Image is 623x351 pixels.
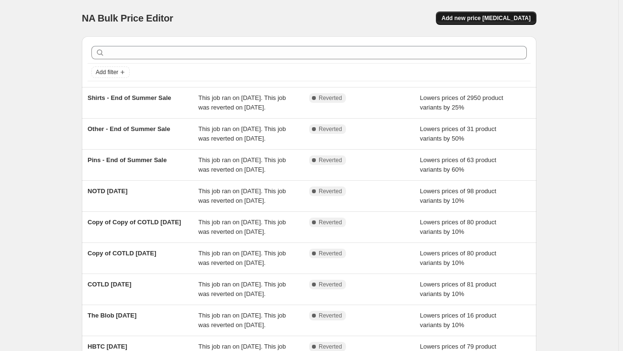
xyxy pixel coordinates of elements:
[420,281,497,297] span: Lowers prices of 81 product variants by 10%
[420,187,497,204] span: Lowers prices of 98 product variants by 10%
[319,187,342,195] span: Reverted
[420,125,497,142] span: Lowers prices of 31 product variants by 50%
[319,343,342,351] span: Reverted
[88,312,136,319] span: The Blob [DATE]
[199,250,286,266] span: This job ran on [DATE]. This job was reverted on [DATE].
[319,156,342,164] span: Reverted
[420,250,497,266] span: Lowers prices of 80 product variants by 10%
[199,187,286,204] span: This job ran on [DATE]. This job was reverted on [DATE].
[199,125,286,142] span: This job ran on [DATE]. This job was reverted on [DATE].
[88,250,156,257] span: Copy of COTLD [DATE]
[420,219,497,235] span: Lowers prices of 80 product variants by 10%
[88,187,128,195] span: NOTD [DATE]
[199,281,286,297] span: This job ran on [DATE]. This job was reverted on [DATE].
[442,14,531,22] span: Add new price [MEDICAL_DATA]
[96,68,118,76] span: Add filter
[199,219,286,235] span: This job ran on [DATE]. This job was reverted on [DATE].
[420,156,497,173] span: Lowers prices of 63 product variants by 60%
[91,66,130,78] button: Add filter
[199,94,286,111] span: This job ran on [DATE]. This job was reverted on [DATE].
[82,13,173,23] span: NA Bulk Price Editor
[420,312,497,329] span: Lowers prices of 16 product variants by 10%
[199,312,286,329] span: This job ran on [DATE]. This job was reverted on [DATE].
[88,156,167,164] span: Pins - End of Summer Sale
[88,94,171,101] span: Shirts - End of Summer Sale
[319,94,342,102] span: Reverted
[319,312,342,319] span: Reverted
[319,250,342,257] span: Reverted
[319,125,342,133] span: Reverted
[436,11,536,25] button: Add new price [MEDICAL_DATA]
[88,343,127,350] span: HBTC [DATE]
[319,219,342,226] span: Reverted
[88,125,170,132] span: Other - End of Summer Sale
[199,156,286,173] span: This job ran on [DATE]. This job was reverted on [DATE].
[88,219,181,226] span: Copy of Copy of COTLD [DATE]
[319,281,342,288] span: Reverted
[420,94,503,111] span: Lowers prices of 2950 product variants by 25%
[88,281,131,288] span: COTLD [DATE]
